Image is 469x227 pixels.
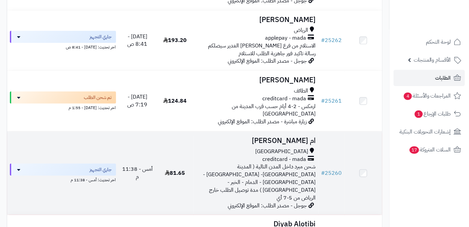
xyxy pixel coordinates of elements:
span: زيارة مباشرة - مصدر الطلب: الموقع الإلكتروني [218,118,307,126]
span: طلبات الإرجاع [414,109,451,119]
span: الطلبات [435,73,451,83]
span: 4 [404,92,412,100]
span: ارمكس - 2-4 أيام حسب قرب المدينة من [GEOGRAPHIC_DATA] [232,102,316,118]
span: جوجل - مصدر الطلب: الموقع الإلكتروني [228,202,307,210]
div: اخر تحديث: [DATE] - 8:41 ص [10,43,116,50]
a: السلات المتروكة17 [394,142,465,158]
span: [DATE] - 8:41 ص [127,33,147,48]
span: 193.20 [163,36,187,44]
span: # [321,169,325,177]
span: الأقسام والمنتجات [414,55,451,65]
span: 81.65 [165,169,185,177]
span: إشعارات التحويلات البنكية [399,127,451,137]
a: #25262 [321,36,342,44]
span: السلات المتروكة [409,145,451,154]
span: جاري التجهيز [90,34,112,40]
h3: [PERSON_NAME] [196,76,316,84]
span: لوحة التحكم [426,37,451,47]
a: طلبات الإرجاع1 [394,106,465,122]
span: 124.84 [163,97,187,105]
span: 1 [415,110,423,118]
span: # [321,97,325,105]
a: #25261 [321,97,342,105]
span: creditcard - mada [263,156,306,163]
span: # [321,36,325,44]
h3: ام [PERSON_NAME] [196,137,316,145]
span: أمس - 11:38 م [122,165,153,181]
a: المراجعات والأسئلة4 [394,88,465,104]
span: applepay - mada [265,34,306,42]
span: الاستلام من فرع [PERSON_NAME] الغدير سيصلكم رسالة تاكيد فور جاهزية الطلب للاستلام [208,42,316,58]
a: إشعارات التحويلات البنكية [394,124,465,140]
span: جاري التجهيز [90,166,112,173]
span: الطائف [294,87,308,95]
span: الرياض [294,26,308,34]
h3: [PERSON_NAME] [196,16,316,24]
span: تم شحن الطلب [84,94,112,101]
span: creditcard - mada [263,95,306,103]
a: الطلبات [394,70,465,86]
a: #25260 [321,169,342,177]
span: جوجل - مصدر الطلب: الموقع الإلكتروني [228,57,307,65]
div: اخر تحديث: [DATE] - 1:55 م [10,104,116,111]
span: [GEOGRAPHIC_DATA] [256,148,308,156]
span: [DATE] - 7:19 ص [127,93,147,109]
span: المراجعات والأسئلة [403,91,451,101]
span: 17 [410,146,419,154]
div: اخر تحديث: أمس - 11:38 م [10,176,116,183]
span: شحن مبرد داخل المدن التالية ( المدينة [GEOGRAPHIC_DATA]- [GEOGRAPHIC_DATA] - [GEOGRAPHIC_DATA] - ... [203,163,316,202]
a: لوحة التحكم [394,34,465,50]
